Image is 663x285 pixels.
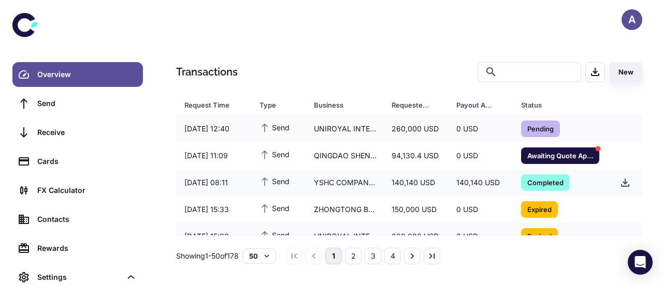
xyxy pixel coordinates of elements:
div: [DATE] 08:11 [176,173,251,192]
span: Awaiting Quote Approval [521,150,599,160]
a: Rewards [12,236,143,261]
div: Cards [37,156,137,167]
div: [DATE] 11:09 [176,146,251,166]
span: Payout Amount [456,98,509,112]
span: Expired [521,204,558,214]
button: Go to next page [404,248,421,264]
span: Send [260,148,290,160]
div: Payout Amount [456,98,495,112]
button: Go to last page [424,248,440,264]
span: Send [260,229,290,241]
div: Open Intercom Messenger [628,250,653,275]
div: QINGDAO SHENGSHITAILAI TYRE CO.,LTD [306,146,383,166]
div: Overview [37,69,137,80]
a: Receive [12,120,143,145]
div: [DATE] 15:33 [176,200,251,219]
div: 140,140 USD [383,173,448,192]
button: A [622,9,642,30]
div: Receive [37,127,137,138]
div: [DATE] 12:40 [176,119,251,139]
div: 0 USD [448,146,513,166]
span: Requested Amount [392,98,444,112]
a: Overview [12,62,143,87]
div: Rewards [37,243,137,254]
nav: pagination navigation [284,248,442,264]
div: 150,000 USD [383,200,448,219]
a: FX Calculator [12,178,143,203]
div: FX Calculator [37,185,137,196]
span: Send [260,202,290,214]
div: 0 USD [448,119,513,139]
div: [DATE] 15:00 [176,227,251,246]
button: Go to page 2 [345,248,362,264]
div: Request Time [184,98,234,112]
div: ZHONGTONG BUS HONG KONG COMPANY LIMITED [306,200,383,219]
span: Send [260,122,290,133]
button: page 1 [325,248,342,264]
div: UNIROYAL INTERNATIONAL INDUSTRIES LIMITED [306,227,383,246]
div: 0 USD [448,200,513,219]
div: YSHC COMPANY LIMITED [306,173,383,192]
p: Showing 1-50 of 178 [176,250,239,262]
span: Type [260,98,301,112]
div: 260,000 USD [383,227,448,246]
div: 94,130.4 USD [383,146,448,166]
div: 260,000 USD [383,119,448,139]
div: Contacts [37,214,137,225]
button: Go to page 4 [384,248,401,264]
div: UNIROYAL INTERNATIONAL INDUSTRIES LIMITED [306,119,383,139]
a: Cards [12,149,143,174]
span: Pending [521,123,560,133]
button: 50 [243,248,276,264]
button: Go to page 3 [365,248,381,264]
div: 140,140 USD [448,173,513,192]
div: Status [521,98,586,112]
a: Send [12,91,143,116]
div: Settings [37,272,121,283]
span: Completed [521,177,570,187]
div: Type [260,98,288,112]
span: Request Time [184,98,247,112]
div: Requested Amount [392,98,430,112]
span: Send [260,175,290,187]
a: Contacts [12,207,143,232]
h1: Transactions [176,64,238,80]
div: Send [37,98,137,109]
span: Status [521,98,599,112]
span: Expired [521,231,558,241]
button: New [609,62,642,82]
div: 0 USD [448,227,513,246]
